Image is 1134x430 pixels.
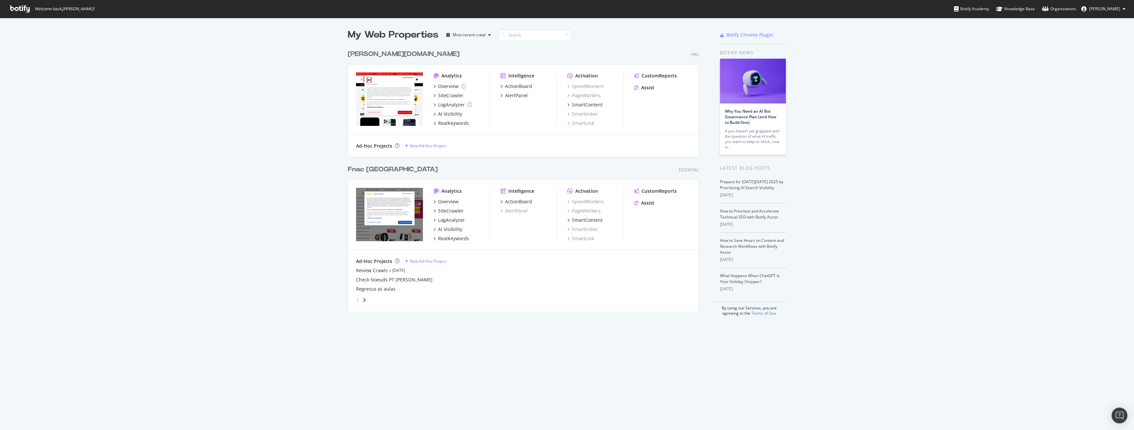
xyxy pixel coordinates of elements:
[438,226,462,233] div: AI Visibility
[996,6,1035,12] div: Knowledge Base
[438,111,462,117] div: AI Visibility
[438,208,463,214] div: SiteCrawler
[356,143,392,149] div: Ad-Hoc Projects
[348,49,460,59] div: [PERSON_NAME][DOMAIN_NAME]
[567,111,597,117] a: SmartIndex
[567,92,601,99] a: PageWorkers
[725,129,781,150] div: If you haven’t yet grappled with the question of what AI traffic you want to keep or block, now is…
[720,32,773,38] a: Botify Chrome Plugin
[433,92,463,99] a: SiteCrawler
[356,286,396,292] a: Regresso as aulas
[438,120,469,127] div: RealKeywords
[567,101,603,108] a: SmartContent
[720,273,780,284] a: What Happens When ChatGPT Is Your Holiday Shopper?
[444,30,493,40] button: Most recent crawl
[572,217,603,223] div: SmartContent
[634,72,677,79] a: CustomReports
[438,235,469,242] div: RealKeywords
[433,198,459,205] a: Overview
[438,92,463,99] div: SiteCrawler
[508,72,534,79] div: Intelligence
[353,295,362,305] div: angle-left
[720,192,786,198] div: [DATE]
[567,226,597,233] a: SmartIndex
[438,198,459,205] div: Overview
[348,42,704,312] div: grid
[348,165,438,174] div: Fnac [GEOGRAPHIC_DATA]
[720,221,786,227] div: [DATE]
[433,226,462,233] a: AI Visibility
[362,297,367,303] div: angle-right
[1076,4,1131,14] button: [PERSON_NAME]
[433,217,465,223] a: LogAnalyzer
[567,83,604,90] a: SpeedWorkers
[438,217,465,223] div: LogAnalyzer
[505,83,532,90] div: ActionBoard
[392,268,405,273] a: [DATE]
[500,208,528,214] a: AlertPanel
[575,72,598,79] div: Activation
[725,108,776,125] a: Why You Need an AI Bot Governance Plan (and How to Build One)
[642,188,677,194] div: CustomReports
[720,179,783,190] a: Prepare for [DATE][DATE] 2025 by Prioritizing AI Search Visibility
[954,6,989,12] div: Botify Academy
[500,198,532,205] a: ActionBoard
[727,32,773,38] div: Botify Chrome Plugin
[348,165,440,174] a: Fnac [GEOGRAPHIC_DATA]
[691,52,699,57] div: Pro
[720,208,779,220] a: How to Prioritize and Accelerate Technical SEO with Botify Assist
[751,310,776,316] a: Terms of Use
[356,72,423,126] img: darty.pt
[410,143,446,149] div: New Ad-Hoc Project
[1042,6,1076,12] div: Organizations
[567,120,594,127] a: SmartLink
[500,92,528,99] a: AlertPanel
[642,72,677,79] div: CustomReports
[433,101,472,108] a: LogAnalyzer
[500,83,532,90] a: ActionBoard
[433,208,463,214] a: SiteCrawler
[505,198,532,205] div: ActionBoard
[405,143,446,149] a: New Ad-Hoc Project
[499,29,571,41] input: Search
[438,101,465,108] div: LogAnalyzer
[634,84,654,91] a: Assist
[433,83,466,90] a: Overview
[679,167,699,173] div: Essential
[720,59,786,103] img: Why You Need an AI Bot Governance Plan (and How to Build One)
[356,276,433,283] a: Check Noeuds PT [PERSON_NAME]
[453,33,486,37] div: Most recent crawl
[720,257,786,263] div: [DATE]
[356,267,388,274] a: Review Crawls
[356,258,392,265] div: Ad-Hoc Projects
[634,200,654,206] a: Assist
[508,188,534,194] div: Intelligence
[1112,408,1127,423] div: Open Intercom Messenger
[433,111,462,117] a: AI Visibility
[348,28,438,42] div: My Web Properties
[356,188,423,241] img: www.fnac.pt
[567,198,604,205] a: SpeedWorkers
[575,188,598,194] div: Activation
[410,258,446,264] div: New Ad-Hoc Project
[567,208,601,214] a: PageWorkers
[1089,6,1120,12] span: Patrícia Leal
[567,235,594,242] a: SmartLink
[405,258,446,264] a: New Ad-Hoc Project
[567,217,603,223] a: SmartContent
[438,83,459,90] div: Overview
[720,164,786,172] div: Latest Blog Posts
[641,84,654,91] div: Assist
[433,235,469,242] a: RealKeywords
[441,188,462,194] div: Analytics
